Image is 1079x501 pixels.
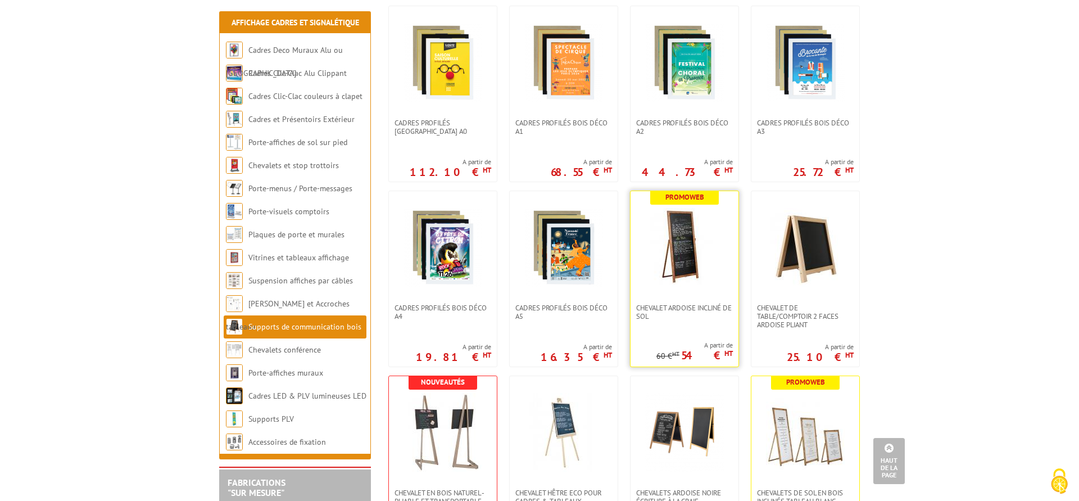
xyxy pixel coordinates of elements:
a: Chevalet de Table/comptoir 2 faces Ardoise Pliant [751,304,859,329]
a: Cadres LED & PLV lumineuses LED [248,391,366,401]
span: A partir de [410,157,491,166]
a: Vitrines et tableaux affichage [248,252,349,263]
p: 19.81 € [416,354,491,360]
sup: HT [483,165,491,175]
a: Cadres Deco Muraux Alu ou [GEOGRAPHIC_DATA] [226,45,343,78]
img: Porte-affiches de sol sur pied [226,134,243,151]
img: Cimaises et Accroches tableaux [226,295,243,312]
span: Cadres Profilés Bois Déco A5 [515,304,612,321]
a: Chevalet Ardoise incliné de sol [631,304,738,321]
p: 54 € [681,352,733,359]
span: Chevalet de Table/comptoir 2 faces Ardoise Pliant [757,304,854,329]
span: Cadres Profilés [GEOGRAPHIC_DATA] A0 [395,119,491,136]
a: Affichage Cadres et Signalétique [232,17,359,28]
sup: HT [483,350,491,360]
a: Haut de la page [873,438,905,484]
img: Plaques de porte et murales [226,226,243,243]
sup: HT [672,350,679,358]
a: Cadres Clic-Clac couleurs à clapet [248,91,362,101]
p: 16.35 € [541,354,612,360]
p: 44.73 € [642,169,733,175]
a: Porte-menus / Porte-messages [248,183,352,193]
img: Porte-menus / Porte-messages [226,180,243,197]
a: Supports de communication bois [248,322,361,332]
a: FABRICATIONS"Sur Mesure" [228,477,285,498]
span: Chevalet Ardoise incliné de sol [636,304,733,321]
img: Cadres Profilés Bois Déco A2 [645,23,724,102]
p: 112.10 € [410,169,491,175]
a: Cadres Profilés Bois Déco A2 [631,119,738,136]
img: Chevalets conférence [226,341,243,358]
a: Cadres Profilés [GEOGRAPHIC_DATA] A0 [389,119,497,136]
span: A partir de [541,342,612,351]
img: Cadres Profilés Bois Déco A4 [404,208,482,287]
p: 25.10 € [787,354,854,360]
img: Porte-affiches muraux [226,364,243,381]
img: Cookies (fenêtre modale) [1045,467,1073,495]
b: Promoweb [665,192,704,202]
p: 25.72 € [793,169,854,175]
a: Porte-visuels comptoirs [248,206,329,216]
a: Cadres Profilés Bois Déco A5 [510,304,618,321]
a: Plaques de porte et murales [248,229,344,240]
a: Cadres et Présentoirs Extérieur [248,114,355,124]
img: Cadres Profilés Bois Déco A5 [524,208,603,287]
img: Cadres Deco Muraux Alu ou Bois [226,42,243,58]
span: A partir de [656,341,733,350]
img: Chevalet de Table/comptoir 2 faces Ardoise Pliant [766,208,845,287]
img: Cadres Profilés Bois Déco A3 [766,23,845,102]
img: Chevalets de sol en bois inclinés tableau blanc effaçable à sec magnétique [766,393,845,472]
span: A partir de [551,157,612,166]
a: Cadres Profilés Bois Déco A3 [751,119,859,136]
sup: HT [845,165,854,175]
span: Cadres Profilés Bois Déco A4 [395,304,491,321]
a: Accessoires de fixation [248,437,326,447]
a: [PERSON_NAME] et Accroches tableaux [226,299,350,332]
img: Suspension affiches par câbles [226,272,243,289]
p: 68.55 € [551,169,612,175]
b: Promoweb [786,377,825,387]
img: Cadres Clic-Clac couleurs à clapet [226,88,243,105]
span: A partir de [416,342,491,351]
a: Chevalets et stop trottoirs [248,160,339,170]
a: Cadres Profilés Bois Déco A1 [510,119,618,136]
b: Nouveautés [421,377,465,387]
img: Cadres Profilés Bois Déco A1 [524,23,603,102]
p: 60 € [656,352,679,360]
img: Cadres Profilés Bois Déco A0 [404,23,482,102]
sup: HT [724,165,733,175]
img: Cadres et Présentoirs Extérieur [226,111,243,128]
sup: HT [845,350,854,360]
span: A partir de [793,157,854,166]
img: Chevalets Ardoise Noire écriture à la craie [645,393,724,472]
img: Accessoires de fixation [226,434,243,450]
a: Porte-affiches de sol sur pied [248,137,347,147]
sup: HT [604,165,612,175]
a: Cadres Profilés Bois Déco A4 [389,304,497,321]
img: Porte-visuels comptoirs [226,203,243,220]
a: Suspension affiches par câbles [248,276,353,286]
img: Chevalet Ardoise incliné de sol [645,208,724,287]
img: Cadres LED & PLV lumineuses LED [226,387,243,404]
img: Chevalet en bois naturel - Pliable et transportable [404,393,482,472]
img: Chevalets et stop trottoirs [226,157,243,174]
a: Cadres Clic-Clac Alu Clippant [248,68,347,78]
span: A partir de [787,342,854,351]
span: A partir de [642,157,733,166]
span: Cadres Profilés Bois Déco A2 [636,119,733,136]
img: Chevalet hêtre ECO pour cadres & tableaux [524,393,603,472]
button: Cookies (fenêtre modale) [1040,463,1079,501]
span: Cadres Profilés Bois Déco A1 [515,119,612,136]
a: Porte-affiches muraux [248,368,323,378]
sup: HT [724,349,733,358]
a: Supports PLV [248,414,294,424]
span: Cadres Profilés Bois Déco A3 [757,119,854,136]
sup: HT [604,350,612,360]
a: Chevalets conférence [248,345,321,355]
img: Supports PLV [226,410,243,427]
img: Vitrines et tableaux affichage [226,249,243,266]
